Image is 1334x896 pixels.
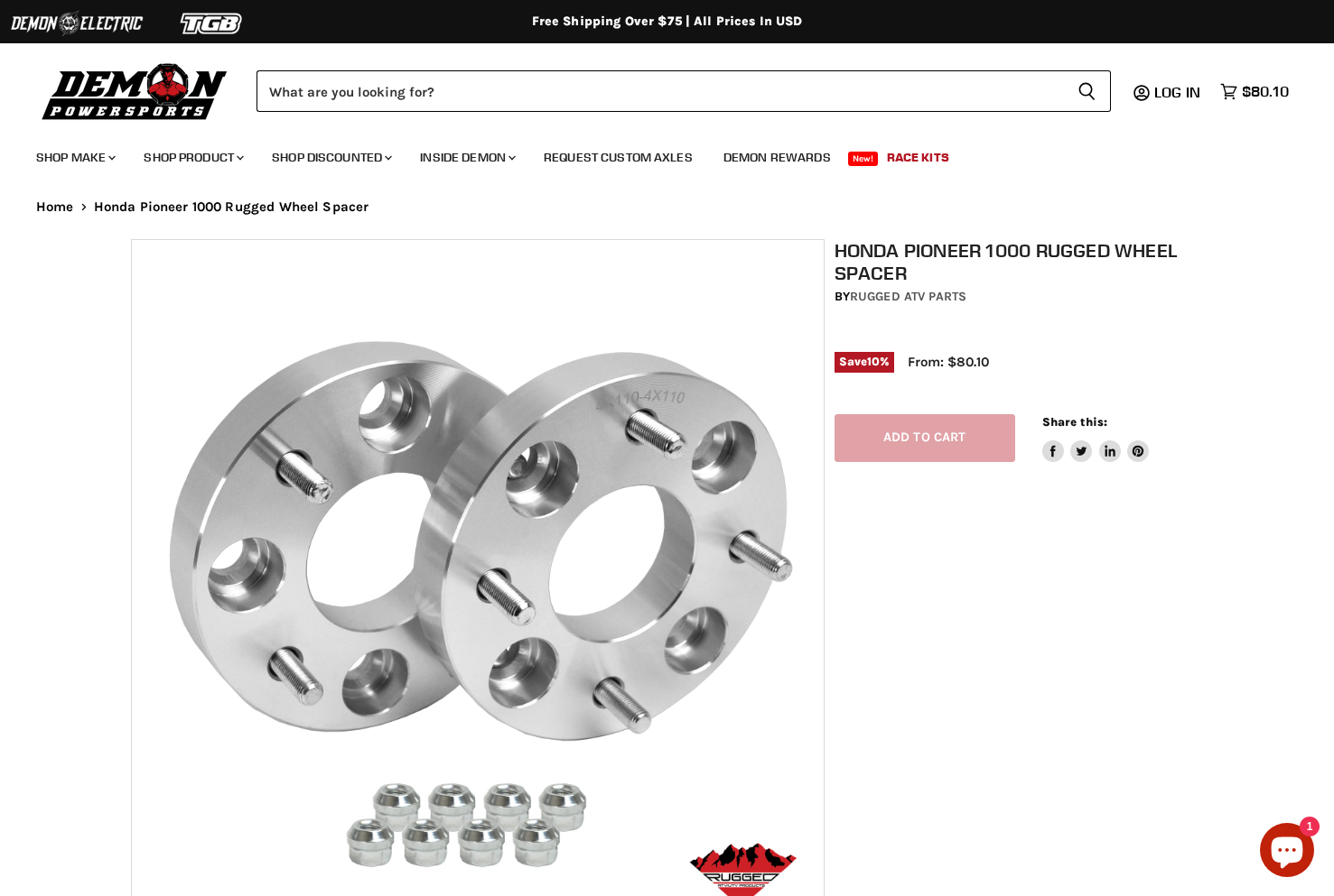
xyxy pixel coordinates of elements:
a: Shop Make [23,139,126,176]
button: Search [1063,70,1111,112]
span: 10 [867,355,880,368]
span: New! [848,152,879,166]
a: Race Kits [873,139,963,176]
span: Honda Pioneer 1000 Rugged Wheel Spacer [94,199,369,215]
form: Product [257,70,1111,112]
span: From: $80.10 [908,354,989,370]
h1: Honda Pioneer 1000 Rugged Wheel Spacer [835,239,1213,284]
img: Demon Electric Logo 2 [9,6,145,41]
span: Share this: [1042,415,1107,429]
input: Search [257,70,1063,112]
aside: Share this: [1042,414,1150,462]
a: Inside Demon [406,139,527,176]
img: Demon Powersports [36,59,234,123]
a: $80.10 [1211,79,1298,105]
a: Rugged ATV Parts [850,289,966,304]
a: Request Custom Axles [530,139,706,176]
a: Log in [1146,84,1211,100]
span: Log in [1154,83,1200,101]
span: $80.10 [1242,83,1289,100]
a: Home [36,199,74,215]
span: Save % [835,352,894,372]
a: Shop Product [130,139,255,176]
img: TGB Logo 2 [145,6,280,41]
inbox-online-store-chat: Shopify online store chat [1255,823,1320,882]
div: by [835,287,1213,307]
ul: Main menu [23,132,1284,176]
a: Demon Rewards [710,139,844,176]
a: Shop Discounted [258,139,403,176]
